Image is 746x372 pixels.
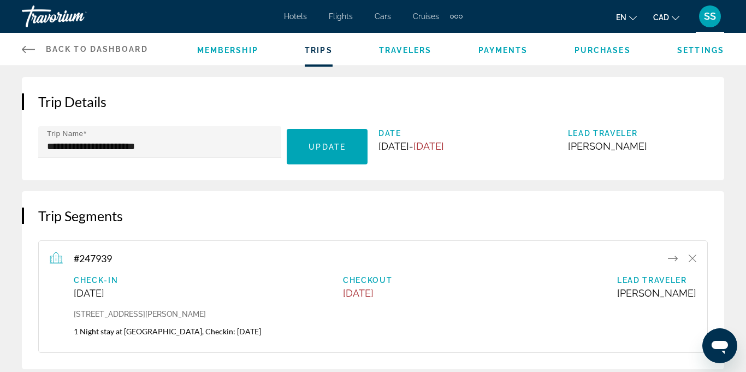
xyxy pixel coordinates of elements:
h2: Trip Segments [38,208,708,224]
span: Checkout [343,276,392,285]
span: - [409,140,413,152]
span: [PERSON_NAME] [617,287,696,299]
mat-label: Trip Name [47,129,83,138]
a: Back to Dashboard [22,33,148,66]
p: 1 Night stay at [GEOGRAPHIC_DATA], Checkin: [DATE] [74,327,261,336]
a: Purchases [575,46,631,55]
button: Update [287,129,368,164]
a: Payments [478,46,528,55]
a: Travorium [22,2,131,31]
button: User Menu [696,5,724,28]
button: Extra navigation items [450,8,463,25]
h2: Trip Details [38,93,708,110]
span: [DATE] [378,140,409,152]
span: Lead Traveler [617,276,696,285]
button: Change language [616,9,637,25]
span: CAD [653,13,669,22]
span: en [616,13,626,22]
a: Flights [329,12,353,21]
a: Travelers [379,46,431,55]
span: [PERSON_NAME] [568,140,708,152]
span: Lead Traveler [568,129,708,138]
a: Cars [375,12,391,21]
a: Cruises [413,12,439,21]
span: Back to Dashboard [46,45,148,54]
p: [STREET_ADDRESS][PERSON_NAME] [74,310,696,318]
span: #247939 [74,252,112,264]
a: Settings [677,46,724,55]
span: Check-In [74,276,118,285]
span: Update [309,143,346,151]
button: Change currency [653,9,679,25]
span: [DATE] [343,287,392,299]
a: Membership [197,46,258,55]
a: Trips [305,46,333,55]
span: [DATE] [74,287,118,299]
span: Date [378,129,519,138]
a: Hotels [284,12,307,21]
iframe: Button to launch messaging window [702,328,737,363]
span: [DATE] [413,140,444,152]
span: SS [704,11,716,22]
